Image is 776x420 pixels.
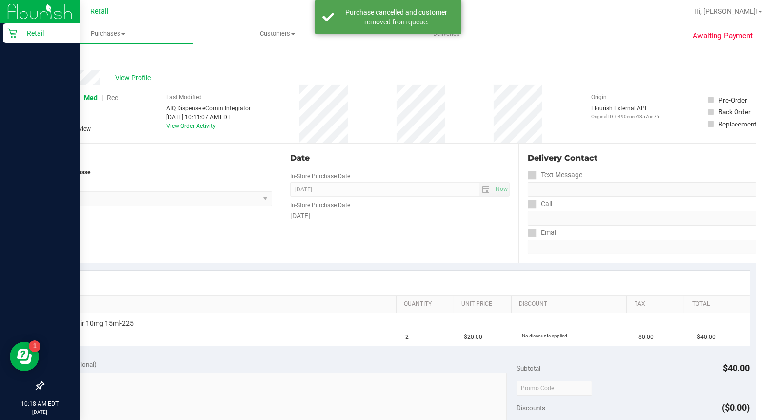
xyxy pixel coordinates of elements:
[84,94,98,102] span: Med
[461,300,508,308] a: Unit Price
[694,7,757,15] span: Hi, [PERSON_NAME]!
[290,211,510,221] div: [DATE]
[635,300,681,308] a: Tax
[290,201,350,210] label: In-Store Purchase Date
[10,342,39,371] iframe: Resource center
[519,300,623,308] a: Discount
[339,7,454,27] div: Purchase cancelled and customer removed from queue.
[90,7,109,16] span: Retail
[528,226,557,240] label: Email
[693,30,753,42] span: Awaiting Payment
[692,300,738,308] a: Total
[166,123,216,129] a: View Order Activity
[193,29,361,38] span: Customers
[166,93,202,102] label: Last Modified
[591,93,607,102] label: Origin
[58,300,392,308] a: SKU
[290,172,350,181] label: In-Store Purchase Date
[591,104,659,120] div: Flourish External API
[43,152,272,164] div: Location
[29,340,40,352] iframe: Resource center unread badge
[718,95,747,105] div: Pre-Order
[404,300,450,308] a: Quantity
[23,23,193,44] a: Purchases
[115,73,154,83] span: View Profile
[464,333,482,342] span: $20.00
[528,197,552,211] label: Call
[528,182,756,197] input: Format: (999) 999-9999
[591,113,659,120] p: Original ID: 0490ecee4357cd76
[718,107,751,117] div: Back Order
[517,381,592,396] input: Promo Code
[517,364,540,372] span: Subtotal
[528,152,756,164] div: Delivery Contact
[166,113,251,122] div: [DATE] 10:11:07 AM EDT
[107,94,118,102] span: Rec
[23,29,193,38] span: Purchases
[718,119,756,129] div: Replacement
[639,333,654,342] span: $0.00
[528,168,582,182] label: Text Message
[4,399,76,408] p: 10:18 AM EDT
[722,402,750,413] span: ($0.00)
[7,28,17,38] inline-svg: Retail
[166,104,251,113] div: AIQ Dispense eComm Integrator
[723,363,750,373] span: $40.00
[528,211,756,226] input: Format: (999) 999-9999
[4,408,76,416] p: [DATE]
[522,333,568,338] span: No discounts applied
[101,94,103,102] span: |
[290,152,510,164] div: Date
[697,333,716,342] span: $40.00
[193,23,362,44] a: Customers
[406,333,409,342] span: 2
[517,399,545,417] span: Discounts
[17,27,76,39] p: Retail
[56,319,134,328] span: THC Elixir 10mg 15ml-225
